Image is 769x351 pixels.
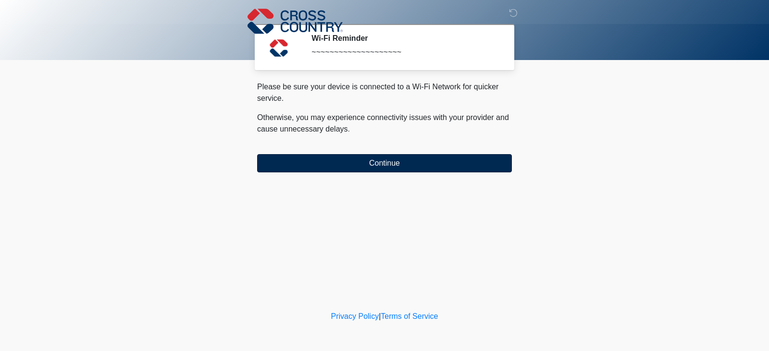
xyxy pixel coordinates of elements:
[379,312,381,320] a: |
[264,34,293,62] img: Agent Avatar
[381,312,438,320] a: Terms of Service
[257,81,512,104] p: Please be sure your device is connected to a Wi-Fi Network for quicker service.
[257,112,512,135] p: Otherwise, you may experience connectivity issues with your provider and cause unnecessary delays
[257,154,512,172] button: Continue
[348,125,350,133] span: .
[311,47,497,58] div: ~~~~~~~~~~~~~~~~~~~~
[248,7,343,35] img: Cross Country Logo
[331,312,379,320] a: Privacy Policy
